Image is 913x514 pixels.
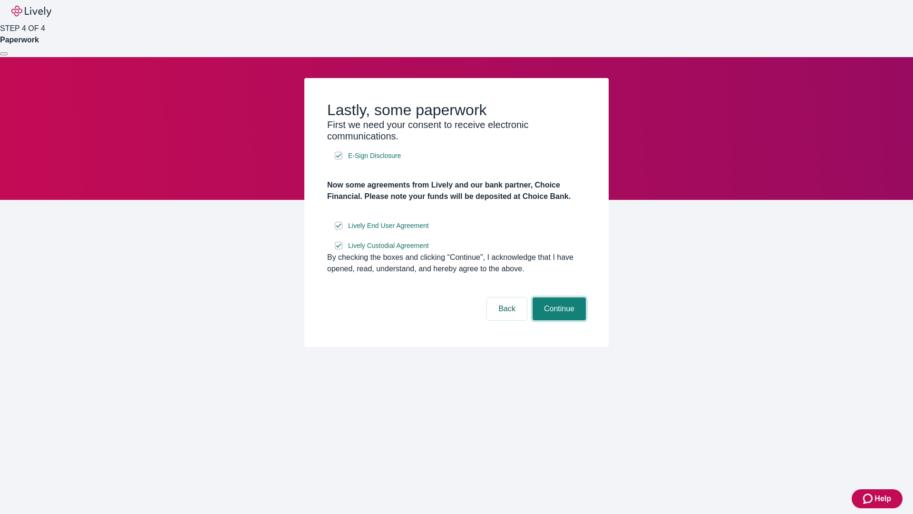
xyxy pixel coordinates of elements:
button: Back [487,297,527,320]
a: e-sign disclosure document [346,220,431,232]
svg: Zendesk support icon [863,493,874,504]
span: Help [874,493,891,504]
span: E-Sign Disclosure [348,151,401,161]
span: Lively End User Agreement [348,221,429,231]
h4: Now some agreements from Lively and our bank partner, Choice Financial. Please note your funds wi... [327,179,586,202]
a: e-sign disclosure document [346,240,431,252]
button: Zendesk support iconHelp [852,489,903,508]
h3: First we need your consent to receive electronic communications. [327,119,586,142]
div: By checking the boxes and clicking “Continue", I acknowledge that I have opened, read, understand... [327,252,586,275]
a: e-sign disclosure document [346,150,403,162]
h2: Lastly, some paperwork [327,101,586,119]
button: Continue [533,297,586,320]
span: Lively Custodial Agreement [348,241,429,251]
img: Lively [11,6,51,17]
